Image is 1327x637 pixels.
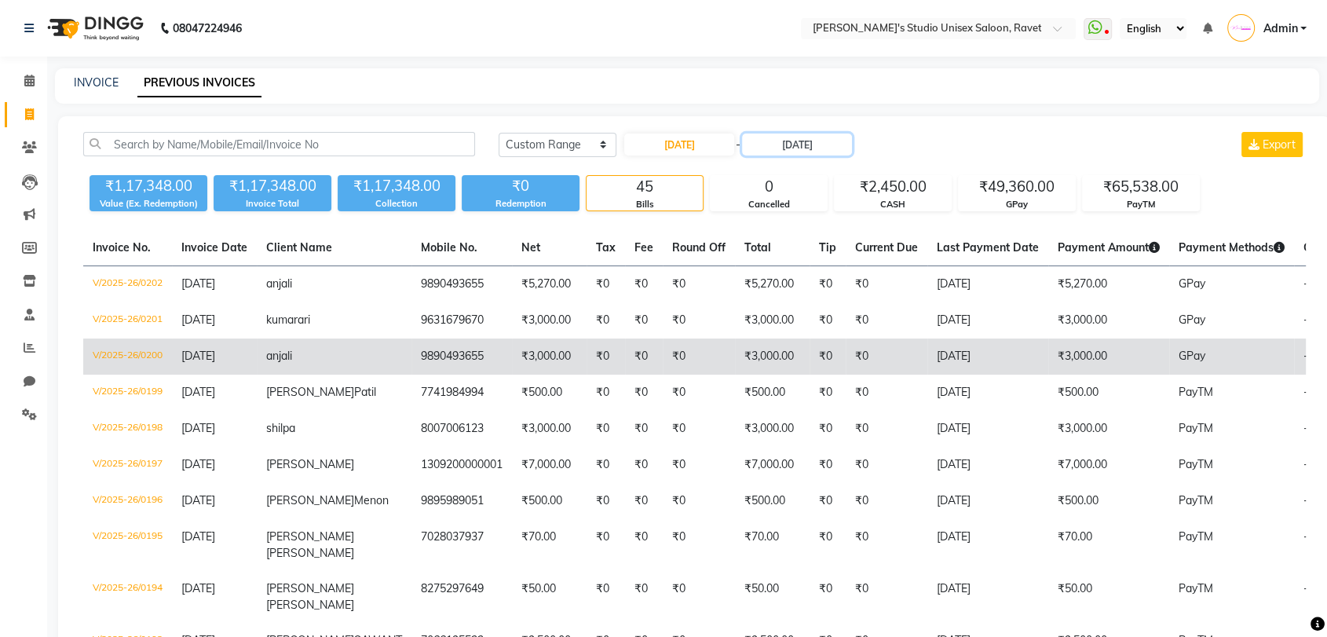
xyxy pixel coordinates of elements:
[411,375,512,411] td: 7741984994
[711,176,827,198] div: 0
[338,197,455,211] div: Collection
[735,266,810,303] td: ₹5,270.00
[1179,457,1213,471] span: PayTM
[90,175,207,197] div: ₹1,17,348.00
[266,493,354,507] span: [PERSON_NAME]
[1048,266,1169,303] td: ₹5,270.00
[512,483,587,519] td: ₹500.00
[810,302,846,339] td: ₹0
[1048,375,1169,411] td: ₹500.00
[625,571,663,623] td: ₹0
[266,313,310,327] span: kumarari
[512,571,587,623] td: ₹50.00
[1179,276,1205,291] span: GPay
[587,266,625,303] td: ₹0
[810,447,846,483] td: ₹0
[1179,421,1213,435] span: PayTM
[354,493,389,507] span: Menon
[266,349,292,363] span: anjali
[1263,137,1296,152] span: Export
[421,240,477,254] span: Mobile No.
[624,134,734,156] input: Start Date
[663,411,735,447] td: ₹0
[512,447,587,483] td: ₹7,000.00
[927,339,1048,375] td: [DATE]
[810,519,846,571] td: ₹0
[173,6,242,50] b: 08047224946
[1048,302,1169,339] td: ₹3,000.00
[625,483,663,519] td: ₹0
[83,132,475,156] input: Search by Name/Mobile/Email/Invoice No
[83,571,172,623] td: V/2025-26/0194
[735,483,810,519] td: ₹500.00
[625,519,663,571] td: ₹0
[663,571,735,623] td: ₹0
[810,266,846,303] td: ₹0
[735,302,810,339] td: ₹3,000.00
[266,421,295,435] span: shilpa
[735,411,810,447] td: ₹3,000.00
[83,411,172,447] td: V/2025-26/0198
[846,411,927,447] td: ₹0
[927,519,1048,571] td: [DATE]
[625,375,663,411] td: ₹0
[411,571,512,623] td: 8275297649
[1048,483,1169,519] td: ₹500.00
[1048,571,1169,623] td: ₹50.00
[663,339,735,375] td: ₹0
[512,411,587,447] td: ₹3,000.00
[266,457,354,471] span: [PERSON_NAME]
[1303,581,1308,595] span: -
[810,339,846,375] td: ₹0
[810,411,846,447] td: ₹0
[83,483,172,519] td: V/2025-26/0196
[83,266,172,303] td: V/2025-26/0202
[735,339,810,375] td: ₹3,000.00
[74,75,119,90] a: INVOICE
[846,266,927,303] td: ₹0
[181,581,215,595] span: [DATE]
[266,581,354,595] span: [PERSON_NAME]
[587,176,703,198] div: 45
[625,447,663,483] td: ₹0
[1048,411,1169,447] td: ₹3,000.00
[354,385,376,399] span: Patil
[742,134,852,156] input: End Date
[846,571,927,623] td: ₹0
[846,339,927,375] td: ₹0
[587,519,625,571] td: ₹0
[512,339,587,375] td: ₹3,000.00
[462,197,579,211] div: Redemption
[711,198,827,211] div: Cancelled
[927,483,1048,519] td: [DATE]
[744,240,771,254] span: Total
[181,493,215,507] span: [DATE]
[846,447,927,483] td: ₹0
[512,266,587,303] td: ₹5,270.00
[181,529,215,544] span: [DATE]
[266,385,354,399] span: [PERSON_NAME]
[1241,132,1303,157] button: Export
[1303,276,1308,291] span: -
[411,483,512,519] td: 9895989051
[181,349,215,363] span: [DATE]
[1303,457,1308,471] span: -
[927,266,1048,303] td: [DATE]
[735,571,810,623] td: ₹50.00
[411,266,512,303] td: 9890493655
[846,519,927,571] td: ₹0
[411,339,512,375] td: 9890493655
[625,302,663,339] td: ₹0
[663,302,735,339] td: ₹0
[93,240,151,254] span: Invoice No.
[927,302,1048,339] td: [DATE]
[512,519,587,571] td: ₹70.00
[587,571,625,623] td: ₹0
[810,483,846,519] td: ₹0
[663,447,735,483] td: ₹0
[1048,519,1169,571] td: ₹70.00
[927,447,1048,483] td: [DATE]
[625,339,663,375] td: ₹0
[672,240,726,254] span: Round Off
[214,175,331,197] div: ₹1,17,348.00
